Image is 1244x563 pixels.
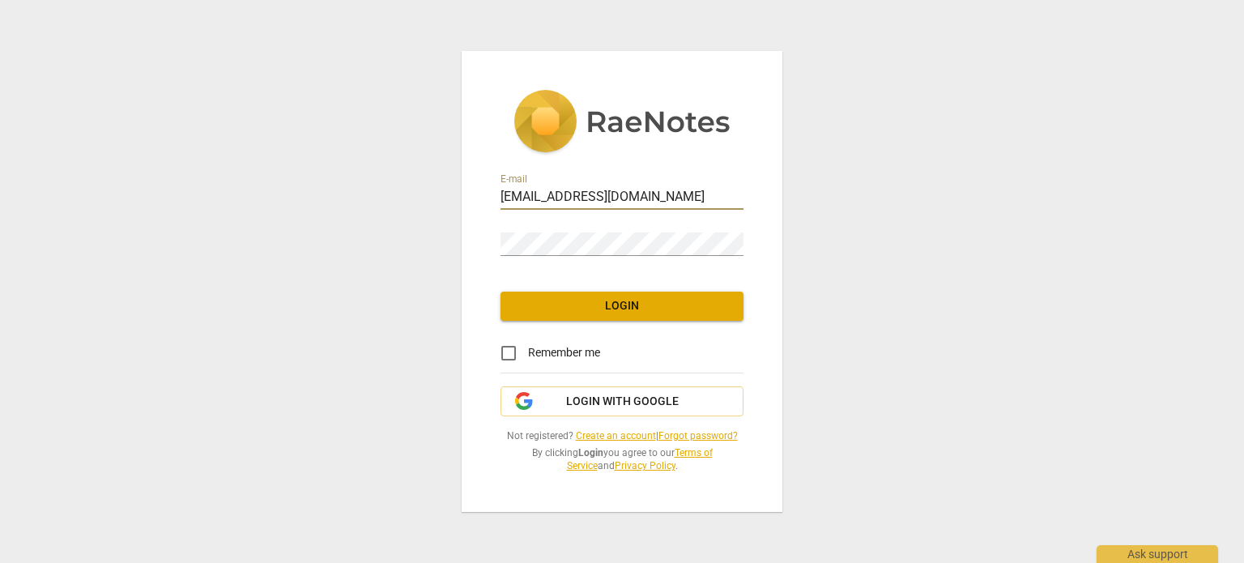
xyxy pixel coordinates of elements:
b: Login [578,447,603,459]
a: Terms of Service [567,447,713,472]
button: Login with Google [501,386,743,417]
span: Not registered? | [501,429,743,443]
a: Forgot password? [658,430,738,441]
a: Create an account [576,430,656,441]
span: By clicking you agree to our and . [501,446,743,473]
button: Login [501,292,743,321]
img: 5ac2273c67554f335776073100b6d88f.svg [513,90,731,156]
span: Remember me [528,344,600,361]
label: E-mail [501,174,527,184]
a: Privacy Policy [615,460,675,471]
span: Login [513,298,731,314]
span: Login with Google [566,394,679,410]
div: Ask support [1097,545,1218,563]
